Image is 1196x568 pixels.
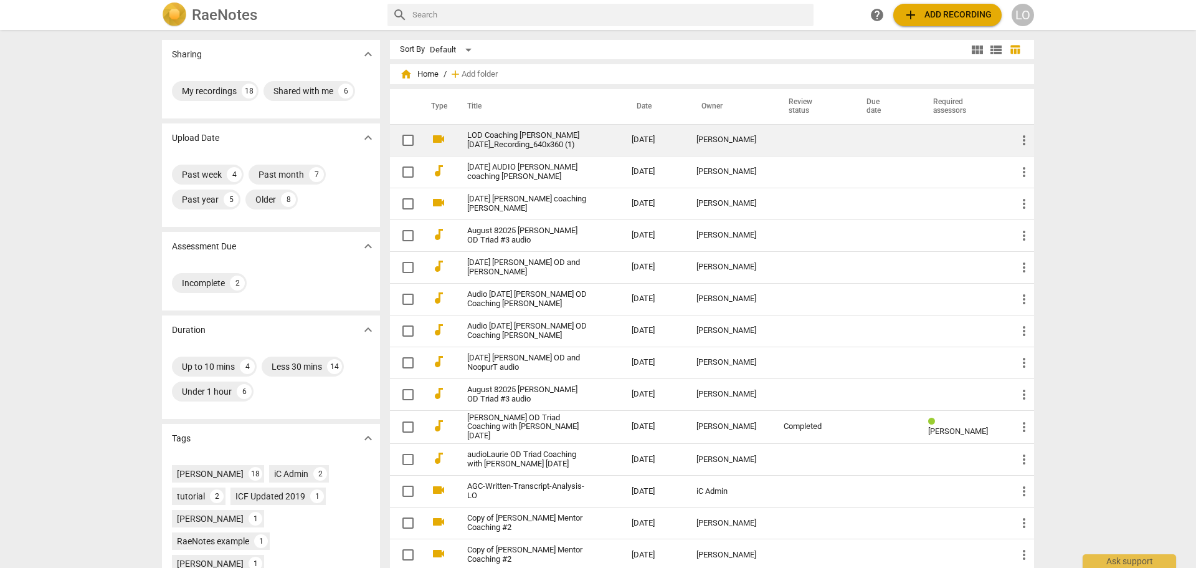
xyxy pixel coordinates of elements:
[224,192,239,207] div: 5
[400,68,412,80] span: home
[467,514,587,532] a: Copy of [PERSON_NAME] Mentor Coaching #2
[254,534,268,548] div: 1
[430,40,476,60] div: Default
[392,7,407,22] span: search
[255,193,276,206] div: Older
[431,163,446,178] span: audiotrack
[622,508,686,539] td: [DATE]
[359,429,377,448] button: Show more
[774,89,851,124] th: Review status
[686,89,774,124] th: Owner
[431,546,446,561] span: videocam
[622,188,686,219] td: [DATE]
[359,128,377,147] button: Show more
[1017,133,1032,148] span: more_vert
[361,322,376,337] span: expand_more
[359,45,377,64] button: Show more
[622,156,686,188] td: [DATE]
[338,84,353,99] div: 6
[1017,355,1032,370] span: more_vert
[210,489,224,503] div: 2
[622,89,686,124] th: Date
[431,418,446,433] span: audiotrack
[467,546,587,564] a: Copy of [PERSON_NAME] Mentor Coaching #2
[449,68,462,80] span: add
[870,7,885,22] span: help
[1017,260,1032,275] span: more_vert
[852,89,918,124] th: Due date
[182,193,219,206] div: Past year
[309,167,324,182] div: 7
[970,42,985,57] span: view_module
[182,85,237,97] div: My recordings
[696,487,764,496] div: iC Admin
[622,219,686,251] td: [DATE]
[177,513,244,525] div: [PERSON_NAME]
[1017,420,1032,435] span: more_vert
[467,226,587,245] a: August 82025 [PERSON_NAME] OD Triad #3 audio
[444,70,447,79] span: /
[400,68,439,80] span: Home
[467,450,587,469] a: audioLaurie OD Triad Coaching with [PERSON_NAME] [DATE]
[227,167,242,182] div: 4
[172,48,202,61] p: Sharing
[1017,196,1032,211] span: more_vert
[359,320,377,339] button: Show more
[431,322,446,337] span: audiotrack
[273,85,333,97] div: Shared with me
[622,410,686,444] td: [DATE]
[903,7,918,22] span: add
[622,444,686,476] td: [DATE]
[696,135,764,145] div: [PERSON_NAME]
[361,130,376,145] span: expand_more
[281,192,296,207] div: 8
[784,422,841,431] div: Completed
[467,385,587,404] a: August 82025 [PERSON_NAME] OD Triad #3 audio
[452,89,622,124] th: Title
[172,240,236,253] p: Assessment Due
[696,262,764,272] div: [PERSON_NAME]
[1017,292,1032,307] span: more_vert
[327,359,342,374] div: 14
[696,551,764,560] div: [PERSON_NAME]
[696,199,764,208] div: [PERSON_NAME]
[1017,547,1032,562] span: more_vert
[918,89,1007,124] th: Required assessors
[182,168,222,181] div: Past week
[272,360,322,373] div: Less 30 mins
[467,131,587,150] a: LOD Coaching [PERSON_NAME] [DATE]_Recording_640x360 (1)
[893,4,1002,26] button: Upload
[622,283,686,315] td: [DATE]
[431,291,446,306] span: audiotrack
[696,167,764,176] div: [PERSON_NAME]
[467,258,587,277] a: [DATE] [PERSON_NAME] OD and [PERSON_NAME]
[1017,387,1032,402] span: more_vert
[313,467,327,481] div: 2
[1017,165,1032,180] span: more_vert
[431,514,446,529] span: videocam
[162,2,377,27] a: LogoRaeNotes
[249,512,262,526] div: 1
[431,227,446,242] span: audiotrack
[903,7,992,22] span: Add recording
[1012,4,1034,26] button: LO
[1017,324,1032,339] span: more_vert
[230,276,245,291] div: 2
[622,124,686,156] td: [DATE]
[467,413,587,441] a: [PERSON_NAME] OD Triad Coaching with [PERSON_NAME] [DATE]
[177,535,249,547] div: RaeNotes example
[928,426,988,436] span: [PERSON_NAME]
[182,277,225,289] div: Incomplete
[696,390,764,399] div: [PERSON_NAME]
[1017,516,1032,531] span: more_vert
[431,259,446,274] span: audiotrack
[989,42,1004,57] span: view_list
[177,490,205,503] div: tutorial
[431,195,446,210] span: videocam
[1017,484,1032,499] span: more_vert
[361,431,376,446] span: expand_more
[622,378,686,410] td: [DATE]
[242,84,257,99] div: 18
[259,168,304,181] div: Past month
